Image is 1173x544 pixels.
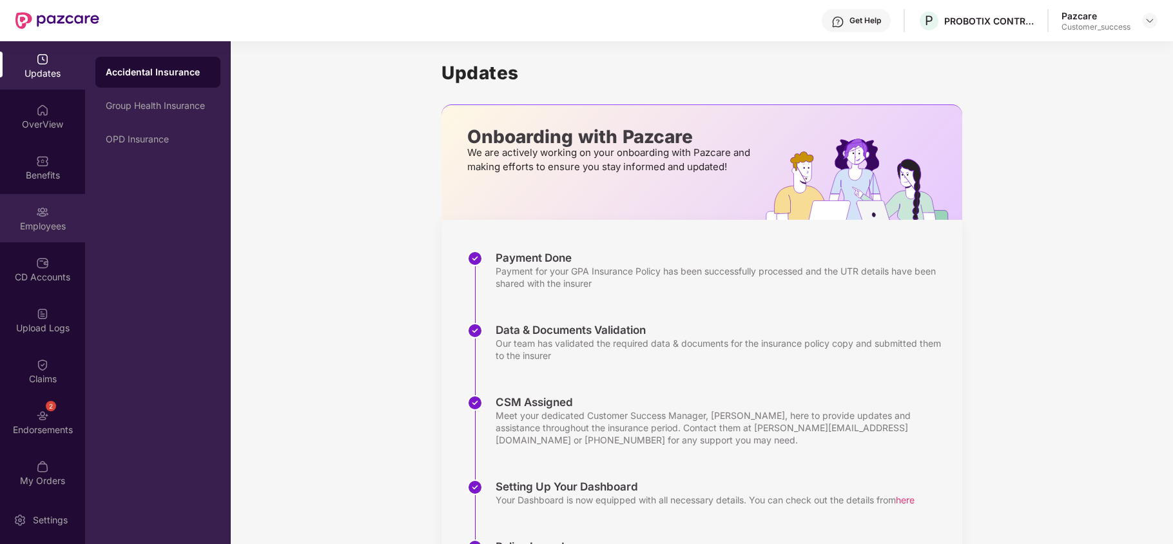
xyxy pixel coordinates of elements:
[467,323,483,338] img: svg+xml;base64,PHN2ZyBpZD0iU3RlcC1Eb25lLTMyeDMyIiB4bWxucz0iaHR0cDovL3d3dy53My5vcmcvMjAwMC9zdmciIH...
[36,460,49,473] img: svg+xml;base64,PHN2ZyBpZD0iTXlfT3JkZXJzIiBkYXRhLW5hbWU9Ik15IE9yZGVycyIgeG1sbnM9Imh0dHA6Ly93d3cudz...
[467,146,754,174] p: We are actively working on your onboarding with Pazcare and making efforts to ensure you stay inf...
[36,53,49,66] img: svg+xml;base64,PHN2ZyBpZD0iVXBkYXRlZCIgeG1sbnM9Imh0dHA6Ly93d3cudzMub3JnLzIwMDAvc3ZnIiB3aWR0aD0iMj...
[766,139,962,220] img: hrOnboarding
[36,206,49,219] img: svg+xml;base64,PHN2ZyBpZD0iRW1wbG95ZWVzIiB4bWxucz0iaHR0cDovL3d3dy53My5vcmcvMjAwMC9zdmciIHdpZHRoPS...
[46,401,56,411] div: 2
[36,104,49,117] img: svg+xml;base64,PHN2ZyBpZD0iSG9tZSIgeG1sbnM9Imh0dHA6Ly93d3cudzMub3JnLzIwMDAvc3ZnIiB3aWR0aD0iMjAiIG...
[496,337,949,362] div: Our team has validated the required data & documents for the insurance policy copy and submitted ...
[36,257,49,269] img: svg+xml;base64,PHN2ZyBpZD0iQ0RfQWNjb3VudHMiIGRhdGEtbmFtZT0iQ0QgQWNjb3VudHMiIHhtbG5zPSJodHRwOi8vd3...
[496,409,949,446] div: Meet your dedicated Customer Success Manager, [PERSON_NAME], here to provide updates and assistan...
[467,480,483,495] img: svg+xml;base64,PHN2ZyBpZD0iU3RlcC1Eb25lLTMyeDMyIiB4bWxucz0iaHR0cDovL3d3dy53My5vcmcvMjAwMC9zdmciIH...
[496,480,915,494] div: Setting Up Your Dashboard
[36,155,49,168] img: svg+xml;base64,PHN2ZyBpZD0iQmVuZWZpdHMiIHhtbG5zPSJodHRwOi8vd3d3LnczLm9yZy8yMDAwL3N2ZyIgd2lkdGg9Ij...
[831,15,844,28] img: svg+xml;base64,PHN2ZyBpZD0iSGVscC0zMngzMiIgeG1sbnM9Imh0dHA6Ly93d3cudzMub3JnLzIwMDAvc3ZnIiB3aWR0aD...
[1145,15,1155,26] img: svg+xml;base64,PHN2ZyBpZD0iRHJvcGRvd24tMzJ4MzIiIHhtbG5zPSJodHRwOi8vd3d3LnczLm9yZy8yMDAwL3N2ZyIgd2...
[467,131,754,142] p: Onboarding with Pazcare
[106,134,210,144] div: OPD Insurance
[849,15,881,26] div: Get Help
[106,101,210,111] div: Group Health Insurance
[944,15,1034,27] div: PROBOTIX CONTROL SYSTEM INDIA PRIVATE LIMITED
[15,12,99,29] img: New Pazcare Logo
[1062,22,1130,32] div: Customer_success
[896,494,915,505] span: here
[496,395,949,409] div: CSM Assigned
[36,307,49,320] img: svg+xml;base64,PHN2ZyBpZD0iVXBsb2FkX0xvZ3MiIGRhdGEtbmFtZT0iVXBsb2FkIExvZ3MiIHhtbG5zPSJodHRwOi8vd3...
[36,409,49,422] img: svg+xml;base64,PHN2ZyBpZD0iRW5kb3JzZW1lbnRzIiB4bWxucz0iaHR0cDovL3d3dy53My5vcmcvMjAwMC9zdmciIHdpZH...
[106,66,210,79] div: Accidental Insurance
[496,265,949,289] div: Payment for your GPA Insurance Policy has been successfully processed and the UTR details have be...
[467,251,483,266] img: svg+xml;base64,PHN2ZyBpZD0iU3RlcC1Eb25lLTMyeDMyIiB4bWxucz0iaHR0cDovL3d3dy53My5vcmcvMjAwMC9zdmciIH...
[496,251,949,265] div: Payment Done
[925,13,933,28] span: P
[1062,10,1130,22] div: Pazcare
[467,395,483,411] img: svg+xml;base64,PHN2ZyBpZD0iU3RlcC1Eb25lLTMyeDMyIiB4bWxucz0iaHR0cDovL3d3dy53My5vcmcvMjAwMC9zdmciIH...
[36,358,49,371] img: svg+xml;base64,PHN2ZyBpZD0iQ2xhaW0iIHhtbG5zPSJodHRwOi8vd3d3LnczLm9yZy8yMDAwL3N2ZyIgd2lkdGg9IjIwIi...
[14,514,26,527] img: svg+xml;base64,PHN2ZyBpZD0iU2V0dGluZy0yMHgyMCIgeG1sbnM9Imh0dHA6Ly93d3cudzMub3JnLzIwMDAvc3ZnIiB3aW...
[441,62,962,84] h1: Updates
[29,514,72,527] div: Settings
[496,323,949,337] div: Data & Documents Validation
[496,494,915,506] div: Your Dashboard is now equipped with all necessary details. You can check out the details from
